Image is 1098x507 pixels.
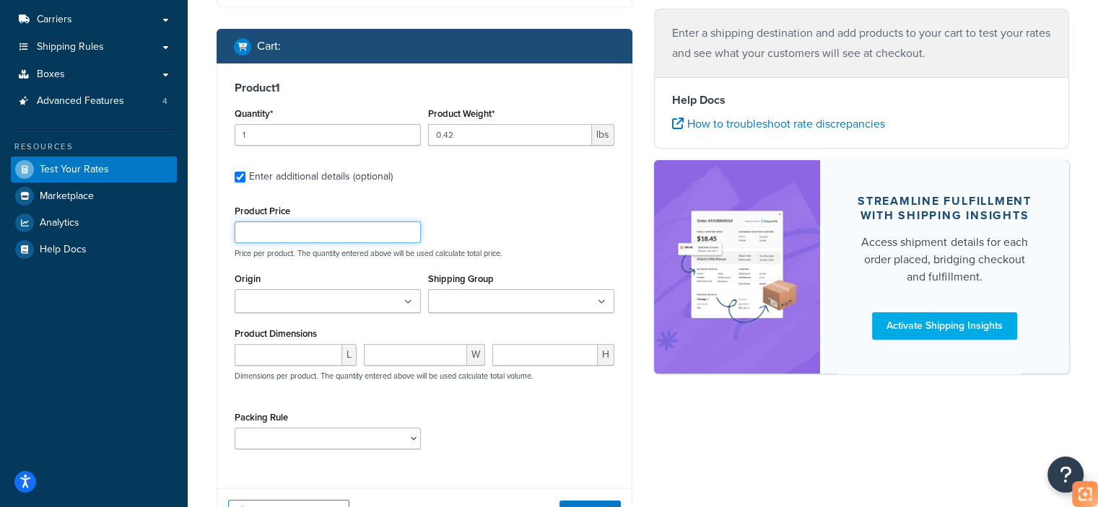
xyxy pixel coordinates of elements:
p: Dimensions per product. The quantity entered above will be used calculate total volume. [231,371,533,381]
span: Help Docs [40,244,87,256]
p: Price per product. The quantity entered above will be used calculate total price. [231,248,618,258]
span: Shipping Rules [37,41,104,53]
h3: Product 1 [235,81,614,95]
a: Advanced Features4 [11,88,177,115]
input: 0.0 [235,124,421,146]
img: feature-image-si-e24932ea9b9fcd0ff835db86be1ff8d589347e8876e1638d903ea230a36726be.png [676,182,798,352]
label: Product Price [235,206,290,216]
li: Advanced Features [11,88,177,115]
div: Enter additional details (optional) [249,167,393,187]
a: Carriers [11,6,177,33]
label: Product Dimensions [235,328,317,339]
label: Packing Rule [235,412,288,423]
span: Carriers [37,14,72,26]
span: Analytics [40,217,79,229]
div: Streamline Fulfillment with Shipping Insights [855,194,1034,223]
h2: Cart : [257,40,281,53]
span: Boxes [37,69,65,81]
div: Resources [11,141,177,153]
span: H [598,344,614,366]
input: Enter additional details (optional) [235,172,245,182]
span: Advanced Features [37,95,124,107]
a: Activate Shipping Insights [872,312,1017,340]
a: Test Your Rates [11,156,177,182]
label: Quantity* [235,108,273,119]
div: Access shipment details for each order placed, bridging checkout and fulfillment. [855,234,1034,286]
p: Enter a shipping destination and add products to your cart to test your rates and see what your c... [672,23,1052,63]
a: How to troubleshoot rate discrepancies [672,115,885,132]
span: Test Your Rates [40,164,109,176]
span: lbs [592,124,614,146]
a: Shipping Rules [11,34,177,61]
label: Product Weight* [428,108,494,119]
span: 4 [162,95,167,107]
a: Marketplace [11,183,177,209]
input: 0.00 [428,124,592,146]
span: W [467,344,485,366]
span: Marketplace [40,190,94,203]
button: Open Resource Center [1047,457,1084,493]
label: Origin [235,273,261,284]
a: Help Docs [11,237,177,263]
a: Analytics [11,210,177,236]
label: Shipping Group [428,273,494,284]
h4: Help Docs [672,92,1052,109]
span: L [342,344,357,366]
a: Boxes [11,61,177,88]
